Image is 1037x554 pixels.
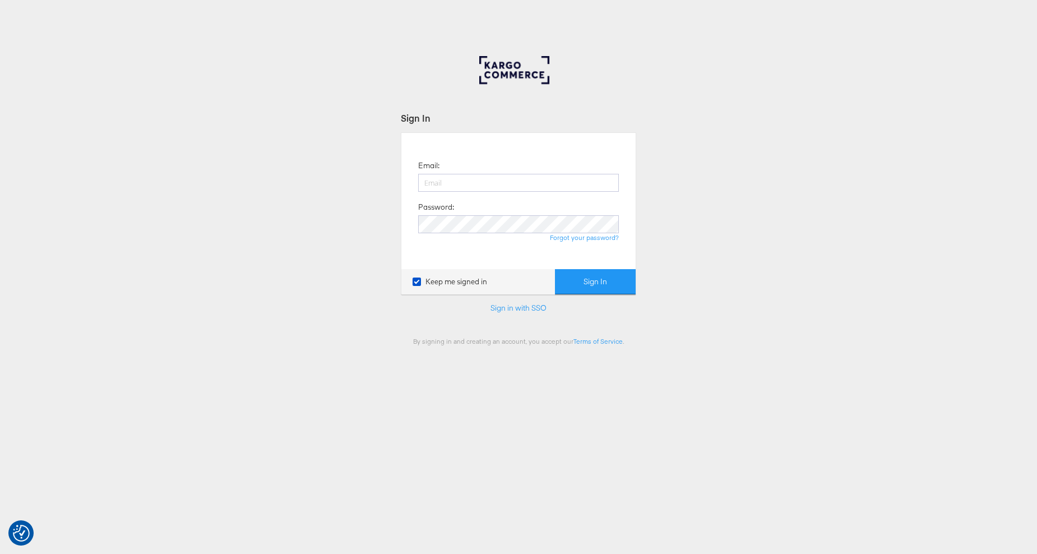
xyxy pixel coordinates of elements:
[13,525,30,542] button: Consent Preferences
[555,269,636,294] button: Sign In
[550,233,619,242] a: Forgot your password?
[418,174,619,192] input: Email
[418,202,454,213] label: Password:
[413,276,487,287] label: Keep me signed in
[13,525,30,542] img: Revisit consent button
[573,337,623,345] a: Terms of Service
[401,112,636,124] div: Sign In
[401,337,636,345] div: By signing in and creating an account, you accept our .
[418,160,439,171] label: Email:
[490,303,547,313] a: Sign in with SSO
